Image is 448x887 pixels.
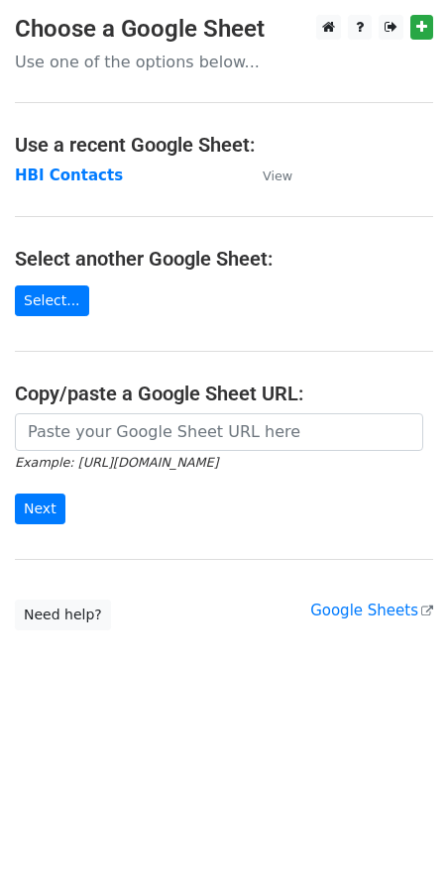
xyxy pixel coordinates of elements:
[15,166,123,184] a: HBI Contacts
[15,285,89,316] a: Select...
[243,166,292,184] a: View
[15,494,65,524] input: Next
[15,413,423,451] input: Paste your Google Sheet URL here
[15,15,433,44] h3: Choose a Google Sheet
[310,602,433,619] a: Google Sheets
[15,455,218,470] small: Example: [URL][DOMAIN_NAME]
[15,382,433,405] h4: Copy/paste a Google Sheet URL:
[15,600,111,630] a: Need help?
[263,168,292,183] small: View
[15,52,433,72] p: Use one of the options below...
[15,247,433,271] h4: Select another Google Sheet:
[349,792,448,887] iframe: Chat Widget
[15,133,433,157] h4: Use a recent Google Sheet:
